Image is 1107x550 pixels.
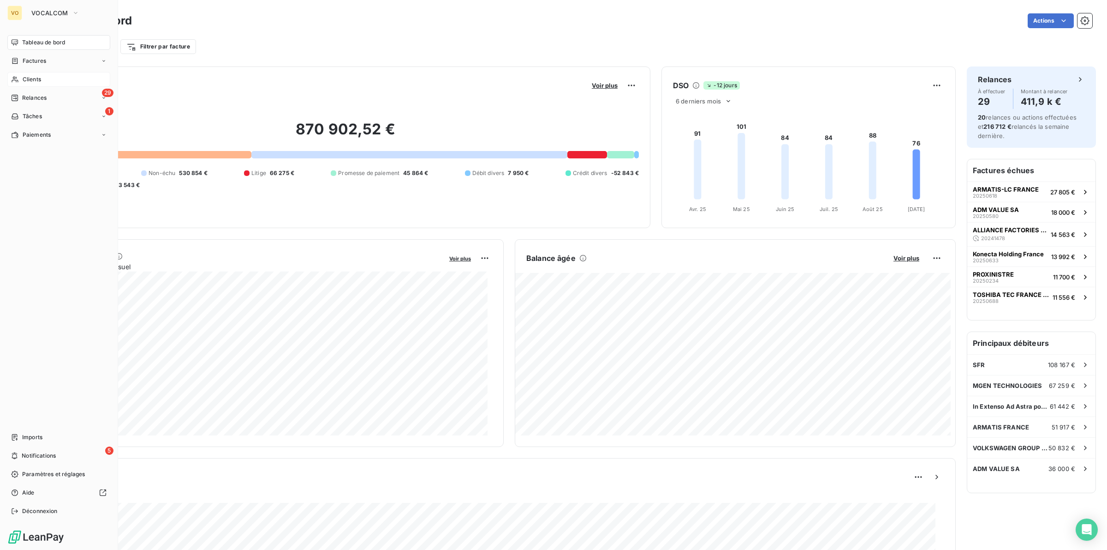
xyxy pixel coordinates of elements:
span: 51 917 € [1052,423,1075,431]
span: 20250633 [973,258,999,263]
span: 27 805 € [1050,188,1075,196]
button: Voir plus [891,254,922,262]
span: 66 275 € [270,169,294,177]
span: 36 000 € [1048,465,1075,472]
button: TOSHIBA TEC FRANCE IMAGING SYSTEMS SA2025068811 556 € [967,287,1095,307]
span: In Extenso Ad Astra pour CIVAD Blancheporte [973,403,1050,410]
span: 1 [105,107,113,115]
span: -12 jours [703,81,739,90]
span: 530 854 € [179,169,207,177]
tspan: Juin 25 [776,206,795,212]
button: Voir plus [446,254,474,262]
span: Aide [22,489,35,497]
span: 29 [102,89,113,97]
button: Voir plus [589,81,620,90]
span: Litige [251,169,266,177]
span: -52 843 € [611,169,639,177]
span: 108 167 € [1048,361,1075,369]
span: 20 [978,114,986,121]
h6: DSO [673,80,689,91]
span: Imports [22,433,42,441]
span: Chiffre d'affaires mensuel [52,262,443,272]
span: 20250580 [973,213,999,219]
span: VOLKSWAGEN GROUP FRANCE [973,444,1048,452]
h6: Balance âgée [526,253,576,264]
span: Factures [23,57,46,65]
tspan: Mai 25 [733,206,750,212]
tspan: Juil. 25 [820,206,838,212]
span: Paramètres et réglages [22,470,85,478]
span: 50 832 € [1048,444,1075,452]
span: VOCALCOM [31,9,68,17]
a: Aide [7,485,110,500]
span: PROXINISTRE [973,271,1014,278]
span: À effectuer [978,89,1006,94]
tspan: Avr. 25 [689,206,706,212]
span: 5 [105,447,113,455]
span: 7 950 € [508,169,529,177]
span: 45 864 € [403,169,428,177]
span: ARMATIS FRANCE [973,423,1029,431]
img: Logo LeanPay [7,530,65,544]
span: 20250688 [973,298,999,304]
span: Voir plus [449,255,471,262]
div: VO [7,6,22,20]
span: -3 543 € [116,181,140,189]
button: ARMATIS-LC FRANCE2025061827 805 € [967,181,1095,202]
span: 18 000 € [1051,209,1075,216]
span: TOSHIBA TEC FRANCE IMAGING SYSTEMS SA [973,291,1049,298]
span: Clients [23,75,41,84]
span: 13 992 € [1051,253,1075,260]
h4: 411,9 k € [1021,94,1068,109]
span: Montant à relancer [1021,89,1068,94]
h6: Relances [978,74,1012,85]
span: ARMATIS-LC FRANCE [973,186,1039,193]
span: 67 259 € [1049,382,1075,389]
span: ADM VALUE SA [973,465,1020,472]
span: ADM VALUE SA [973,206,1019,213]
button: Konecta Holding France2025063313 992 € [967,246,1095,266]
span: 61 442 € [1050,403,1075,410]
span: Non-échu [149,169,175,177]
span: Voir plus [893,254,919,262]
span: Tâches [23,112,42,121]
span: ALLIANCE FACTORIES LTD [973,226,1047,234]
span: 14 563 € [1051,231,1075,238]
span: Crédit divers [573,169,607,177]
span: 216 712 € [983,123,1011,130]
span: Notifications [22,452,56,460]
div: Open Intercom Messenger [1076,519,1098,541]
span: SFR [973,361,985,369]
button: ADM VALUE SA2025058018 000 € [967,202,1095,222]
span: Promesse de paiement [338,169,399,177]
span: Déconnexion [22,507,58,515]
span: 20250234 [973,278,999,284]
span: 6 derniers mois [676,97,721,105]
span: 20250618 [973,193,997,199]
h6: Principaux débiteurs [967,332,1095,354]
span: Paiements [23,131,51,139]
span: relances ou actions effectuées et relancés la semaine dernière. [978,114,1077,139]
tspan: [DATE] [908,206,925,212]
span: 11 556 € [1053,294,1075,301]
span: 20241478 [981,236,1005,241]
span: Débit divers [472,169,505,177]
span: Tableau de bord [22,38,65,47]
span: MGEN TECHNOLOGIES [973,382,1042,389]
span: Konecta Holding France [973,250,1044,258]
span: Relances [22,94,47,102]
button: Filtrer par facture [120,39,196,54]
h4: 29 [978,94,1006,109]
button: Actions [1028,13,1074,28]
span: Voir plus [592,82,618,89]
h2: 870 902,52 € [52,120,639,148]
h6: Factures échues [967,159,1095,181]
button: PROXINISTRE2025023411 700 € [967,266,1095,287]
span: 11 700 € [1053,273,1075,281]
button: ALLIANCE FACTORIES LTD2024147814 563 € [967,222,1095,246]
tspan: Août 25 [863,206,883,212]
